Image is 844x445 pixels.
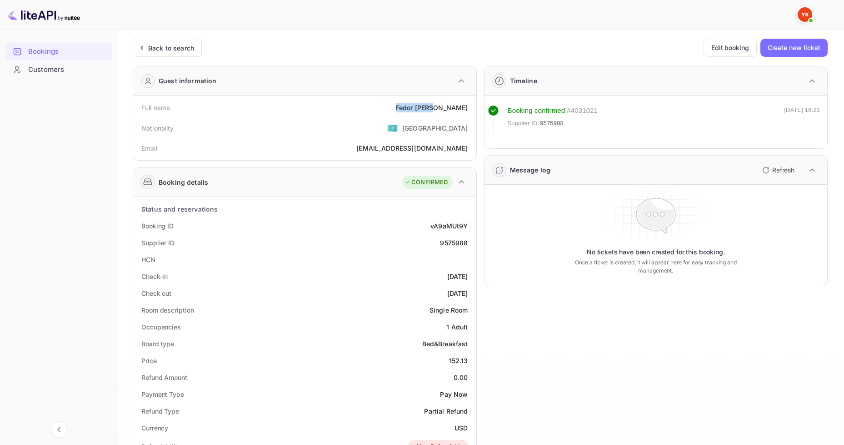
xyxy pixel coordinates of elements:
[356,143,468,153] div: [EMAIL_ADDRESS][DOMAIN_NAME]
[784,106,820,132] div: [DATE] 16:21
[141,204,218,214] div: Status and reservations
[5,61,112,79] div: Customers
[424,406,468,416] div: Partial Refund
[440,389,468,399] div: Pay Now
[405,178,448,187] div: CONFIRMED
[508,106,565,116] div: Booking confirmed
[51,421,67,438] button: Collapse navigation
[429,305,468,315] div: Single Room
[5,61,112,78] a: Customers
[141,322,181,332] div: Occupancies
[141,423,168,433] div: Currency
[540,119,564,128] span: 9575988
[141,305,194,315] div: Room description
[159,177,208,187] div: Booking details
[148,43,194,53] div: Back to search
[7,7,80,22] img: LiteAPI logo
[387,120,398,136] span: United States
[704,39,757,57] button: Edit booking
[141,389,184,399] div: Payment Type
[510,76,537,86] div: Timeline
[454,373,468,382] div: 0.00
[422,339,468,349] div: Bed&Breakfast
[440,238,468,248] div: 9575988
[28,46,108,57] div: Bookings
[141,272,168,281] div: Check-in
[587,248,725,257] p: No tickets have been created for this booking.
[141,339,174,349] div: Board type
[141,373,187,382] div: Refund Amount
[564,258,748,275] p: Once a ticket is created, it will appear here for easy tracking and management.
[454,423,468,433] div: USD
[28,65,108,75] div: Customers
[141,238,175,248] div: Supplier ID
[446,322,468,332] div: 1 Adult
[141,406,179,416] div: Refund Type
[396,103,468,112] div: Fedor [PERSON_NAME]
[141,221,174,231] div: Booking ID
[449,356,468,365] div: 152.13
[141,356,157,365] div: Price
[159,76,217,86] div: Guest information
[141,255,155,264] div: HCN
[760,39,828,57] button: Create new ticket
[5,43,112,60] a: Bookings
[430,221,468,231] div: vA9aMUt9Y
[141,143,157,153] div: Email
[510,165,551,175] div: Message log
[798,7,812,22] img: Yandex Support
[447,288,468,298] div: [DATE]
[141,123,174,133] div: Nationality
[567,106,598,116] div: # 4031021
[141,288,171,298] div: Check out
[447,272,468,281] div: [DATE]
[757,163,798,177] button: Refresh
[141,103,170,112] div: Full name
[402,123,468,133] div: [GEOGRAPHIC_DATA]
[508,119,539,128] span: Supplier ID:
[772,165,794,175] p: Refresh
